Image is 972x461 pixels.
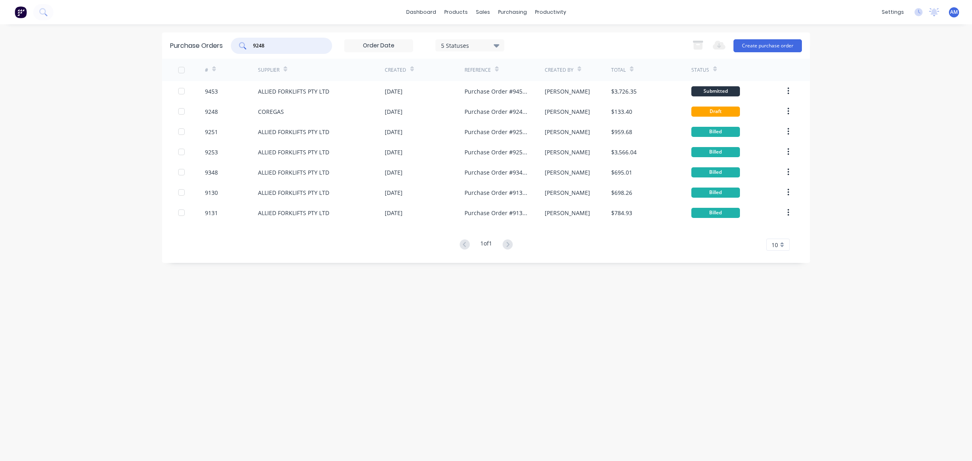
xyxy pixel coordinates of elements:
[385,148,403,156] div: [DATE]
[258,128,329,136] div: ALLIED FORKLIFTS PTY LTD
[205,66,208,74] div: #
[480,239,492,251] div: 1 of 1
[385,87,403,96] div: [DATE]
[258,107,284,116] div: COREGAS
[205,87,218,96] div: 9453
[385,66,406,74] div: Created
[691,86,740,96] div: Submitted
[545,128,590,136] div: [PERSON_NAME]
[465,188,528,197] div: Purchase Order #9130 - ALLIED FORKLIFTS PTY LTD
[170,41,223,51] div: Purchase Orders
[545,107,590,116] div: [PERSON_NAME]
[611,148,637,156] div: $3,566.04
[545,87,590,96] div: [PERSON_NAME]
[950,9,958,16] span: AM
[545,188,590,197] div: [PERSON_NAME]
[465,128,528,136] div: Purchase Order #9251 - ALLIED FORKLIFTS PTY LTD
[772,241,778,249] span: 10
[691,66,709,74] div: Status
[611,128,632,136] div: $959.68
[465,209,528,217] div: Purchase Order #9131 - ALLIED FORKLIFTS PTY LTD
[205,107,218,116] div: 9248
[494,6,531,18] div: purchasing
[441,41,499,49] div: 5 Statuses
[440,6,472,18] div: products
[258,209,329,217] div: ALLIED FORKLIFTS PTY LTD
[402,6,440,18] a: dashboard
[545,148,590,156] div: [PERSON_NAME]
[385,107,403,116] div: [DATE]
[258,188,329,197] div: ALLIED FORKLIFTS PTY LTD
[691,127,740,137] div: Billed
[691,147,740,157] div: Billed
[878,6,908,18] div: settings
[465,148,528,156] div: Purchase Order #9253 - ALLIED FORKLIFTS PTY LTD
[15,6,27,18] img: Factory
[465,107,528,116] div: Purchase Order #9248 - COREGAS
[385,168,403,177] div: [DATE]
[205,168,218,177] div: 9348
[258,66,279,74] div: Supplier
[611,168,632,177] div: $695.01
[611,188,632,197] div: $698.26
[691,208,740,218] div: Billed
[733,39,802,52] button: Create purchase order
[205,188,218,197] div: 9130
[465,87,528,96] div: Purchase Order #9453 - ALLIED FORKLIFTS PTY LTD
[385,128,403,136] div: [DATE]
[545,66,573,74] div: Created By
[472,6,494,18] div: sales
[465,168,528,177] div: Purchase Order #9348 ALLIED FORKLIFTS PTY LTD
[545,209,590,217] div: [PERSON_NAME]
[691,188,740,198] div: Billed
[205,209,218,217] div: 9131
[258,148,329,156] div: ALLIED FORKLIFTS PTY LTD
[465,66,491,74] div: Reference
[545,168,590,177] div: [PERSON_NAME]
[205,128,218,136] div: 9251
[691,107,740,117] div: Draft
[205,148,218,156] div: 9253
[258,168,329,177] div: ALLIED FORKLIFTS PTY LTD
[611,107,632,116] div: $133.40
[611,209,632,217] div: $784.93
[252,42,320,50] input: Search purchase orders...
[611,66,626,74] div: Total
[385,209,403,217] div: [DATE]
[531,6,570,18] div: productivity
[345,40,413,52] input: Order Date
[691,167,740,177] div: Billed
[258,87,329,96] div: ALLIED FORKLIFTS PTY LTD
[385,188,403,197] div: [DATE]
[611,87,637,96] div: $3,726.35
